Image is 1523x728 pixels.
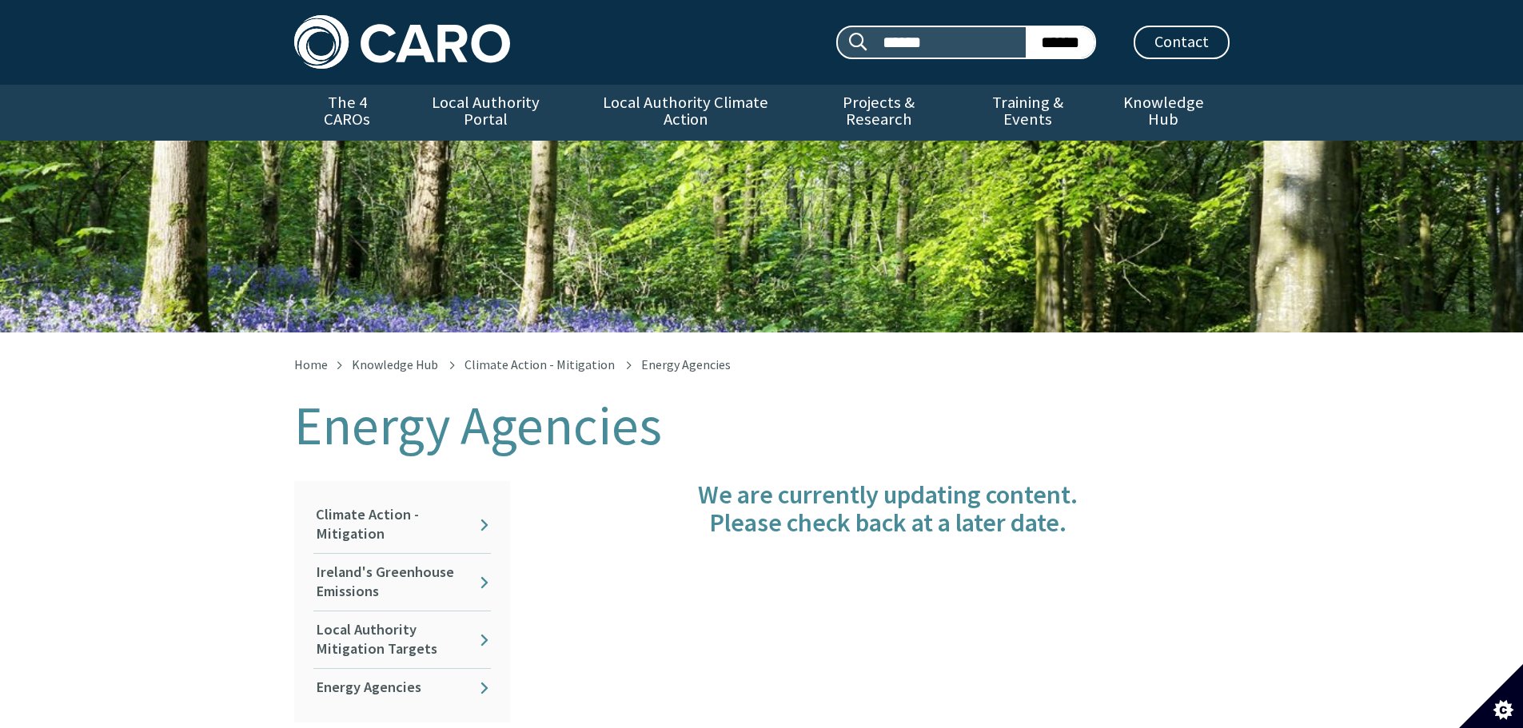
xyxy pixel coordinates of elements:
[958,85,1098,141] a: Training & Events
[401,85,572,141] a: Local Authority Portal
[294,356,328,372] a: Home
[572,85,799,141] a: Local Authority Climate Action
[313,611,491,668] a: Local Authority Mitigation Targets
[1459,664,1523,728] button: Set cookie preferences
[1134,26,1230,59] a: Contact
[313,669,491,706] a: Energy Agencies
[1098,85,1229,141] a: Knowledge Hub
[313,554,491,611] a: Ireland's Greenhouse Emissions
[294,15,510,69] img: Caro logo
[294,396,1230,455] h1: Energy Agencies
[352,356,438,372] a: Knowledge Hub
[641,356,731,372] span: Energy Agencies
[799,85,958,141] a: Projects & Research
[313,496,491,553] a: Climate Action - Mitigation
[547,481,1230,537] h3: We are currently updating content. Please check back at a later date.
[464,356,615,372] a: Climate Action - Mitigation
[294,85,401,141] a: The 4 CAROs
